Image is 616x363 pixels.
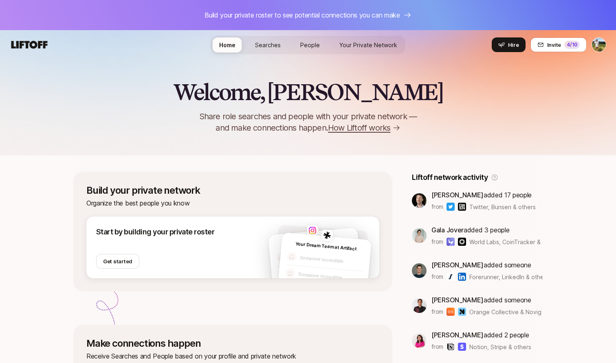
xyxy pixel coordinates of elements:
p: Build your private roster to see potential connections you can make [205,10,400,20]
p: added 2 people [431,330,531,340]
a: People [294,37,326,52]
img: Tyler Kieft [592,38,606,52]
img: 9e09e871_5697_442b_ae6e_b16e3f6458f8.jpg [412,333,427,348]
span: World Labs, CoinTracker & others [469,238,560,245]
span: Searches [255,41,281,49]
span: [PERSON_NAME] [431,296,484,304]
a: Searches [249,37,287,52]
span: Hire [508,41,519,49]
img: 023d175b_c578_411c_8928_0e969cf2b4b8.jfif [412,193,427,208]
span: [PERSON_NAME] [431,191,484,199]
button: Get started [96,254,139,269]
p: Someone incredible [299,254,363,267]
p: added 17 people [431,190,536,200]
img: default-avatar.svg [285,268,296,279]
img: ACg8ocKhcGRvChYzWN2dihFRyxedT7mU-5ndcsMXykEoNcm4V62MVdan=s160-c [412,228,427,243]
p: from [431,307,443,317]
span: Invite [547,41,561,49]
img: Notion [447,343,455,351]
span: Notion, Stripe & others [469,343,531,351]
h2: Welcome, [PERSON_NAME] [173,80,443,104]
p: from [431,202,443,212]
a: Home [213,37,242,52]
img: LinkedIn [458,273,466,281]
div: 4 /10 [564,41,580,49]
p: Share role searches and people with your private network — and make connections happen. [186,111,430,133]
img: Orange Collective [447,308,455,316]
img: CoinTracker [458,238,466,246]
span: [PERSON_NAME] [431,261,484,269]
span: Twitter, Bunsen & others [469,203,536,211]
img: default-avatar.svg [277,269,288,280]
img: World Labs [447,238,455,246]
button: Tyler Kieft [592,37,606,52]
img: 7661de7f_06e1_4c69_8654_c3eaf64fb6e4.jpg [306,224,319,236]
img: 8449d47f_5acf_49ef_9f9e_04c873acc53a.jpg [321,229,333,241]
img: Bunsen [458,203,466,211]
p: added 3 people [431,225,543,235]
p: from [431,342,443,352]
img: default-avatar.svg [276,252,287,263]
img: ACg8ocKfD4J6FzG9_HAYQ9B8sLvPSEBLQEDmbHTY_vjoi9sRmV9s2RKt=s160-c [412,298,427,313]
span: Home [219,41,235,49]
p: added someone [431,260,543,270]
a: How Liftoff works [328,122,400,133]
span: Your Dream Team at Artifact [295,241,357,252]
span: Gala Jover [431,226,464,234]
span: Forerunner, LinkedIn & others [469,273,549,280]
p: from [431,272,443,282]
span: How Liftoff works [328,122,390,133]
p: Build your private network [86,185,379,196]
img: Novig [458,308,466,316]
span: People [300,41,320,49]
p: Liftoff network activity [412,172,488,183]
img: default-avatar.svg [286,251,297,262]
button: Invite4/10 [530,37,587,52]
button: Hire [492,37,526,52]
a: Your Private Network [333,37,404,52]
p: from [431,237,443,247]
span: Your Private Network [339,41,397,49]
img: Twitter [447,203,455,211]
p: added someone [431,295,541,305]
img: Stripe [458,343,466,351]
span: Orange Collective & Novig [469,308,541,316]
p: Make connections happen [86,338,379,349]
p: Someone incredible [298,271,362,284]
p: Organize the best people you know [86,198,379,208]
p: Receive Searches and People based on your profile and private network [86,351,379,361]
img: Forerunner [447,273,455,281]
p: Start by building your private roster [96,226,214,238]
span: [PERSON_NAME] [431,331,484,339]
img: f1898d30_8d07_4daf_8c24_fd1024640f07.jpg [412,263,427,278]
